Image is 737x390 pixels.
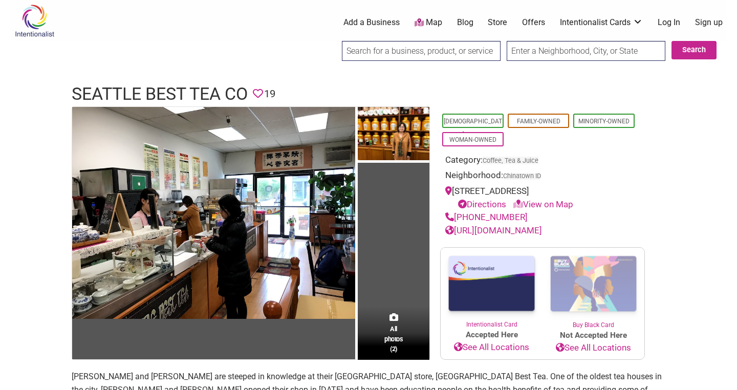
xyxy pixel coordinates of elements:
a: See All Locations [441,341,543,354]
div: Category: [445,154,640,169]
img: Buy Black Card [543,248,644,320]
span: Chinatown ID [503,173,541,180]
a: Map [415,17,442,29]
a: Directions [458,199,506,209]
img: Intentionalist [10,4,59,37]
span: 19 [264,86,275,102]
a: Minority-Owned [578,118,630,125]
a: Sign up [695,17,723,28]
button: Search [671,41,717,59]
a: Add a Business [343,17,400,28]
span: All photos (2) [384,324,403,353]
a: Intentionalist Card [441,248,543,329]
a: Log In [658,17,680,28]
a: Offers [522,17,545,28]
a: See All Locations [543,341,644,355]
a: Blog [457,17,473,28]
a: Buy Black Card [543,248,644,330]
a: Intentionalist Cards [560,17,643,28]
a: [PHONE_NUMBER] [445,212,528,222]
a: Coffee, Tea & Juice [483,157,538,164]
div: Neighborhood: [445,169,640,185]
img: Intentionalist Card [441,248,543,320]
a: Family-Owned [517,118,560,125]
a: [URL][DOMAIN_NAME] [445,225,542,235]
span: Not Accepted Here [543,330,644,341]
input: Search for a business, product, or service [342,41,501,61]
a: Woman-Owned [449,136,496,143]
input: Enter a Neighborhood, City, or State [507,41,665,61]
a: [DEMOGRAPHIC_DATA]-Owned [444,118,502,138]
div: [STREET_ADDRESS] [445,185,640,211]
span: Accepted Here [441,329,543,341]
a: View on Map [513,199,573,209]
a: Store [488,17,507,28]
h1: Seattle Best Tea Co [72,82,248,106]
